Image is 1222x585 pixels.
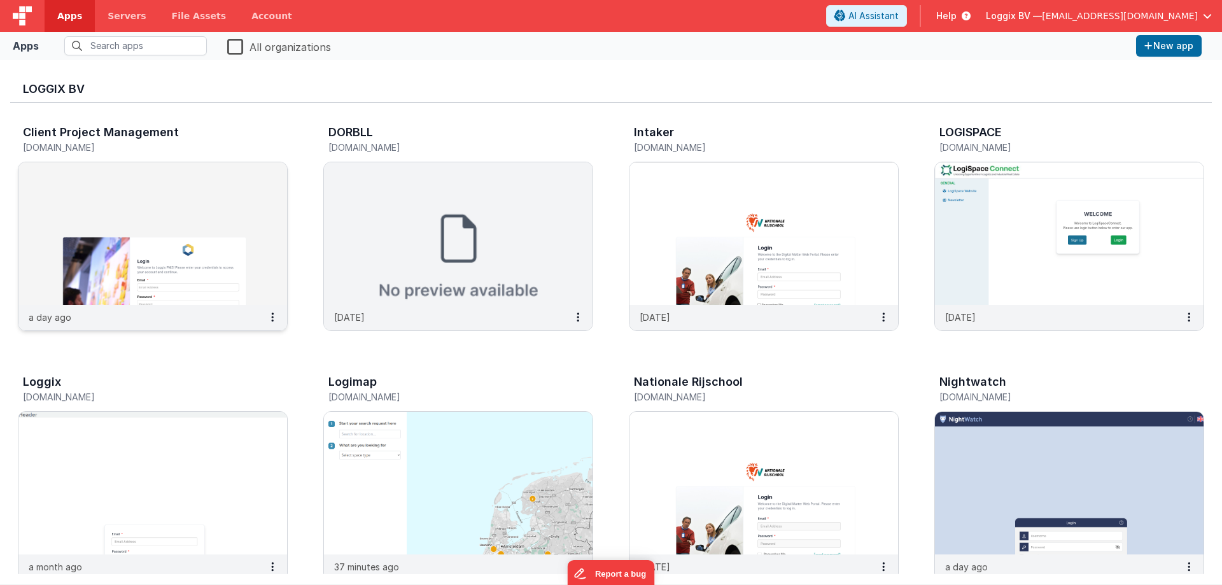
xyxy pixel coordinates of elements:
[945,560,988,574] p: a day ago
[826,5,907,27] button: AI Assistant
[57,10,82,22] span: Apps
[634,126,674,139] h3: Intaker
[334,560,399,574] p: 37 minutes ago
[634,143,867,152] h5: [DOMAIN_NAME]
[108,10,146,22] span: Servers
[848,10,899,22] span: AI Assistant
[640,311,670,324] p: [DATE]
[939,143,1172,152] h5: [DOMAIN_NAME]
[23,392,256,402] h5: [DOMAIN_NAME]
[23,143,256,152] h5: [DOMAIN_NAME]
[939,392,1172,402] h5: [DOMAIN_NAME]
[328,392,561,402] h5: [DOMAIN_NAME]
[945,311,976,324] p: [DATE]
[23,376,61,388] h3: Loggix
[23,83,1199,95] h3: Loggix BV
[986,10,1212,22] button: Loggix BV — [EMAIL_ADDRESS][DOMAIN_NAME]
[939,376,1006,388] h3: Nightwatch
[23,126,179,139] h3: Client Project Management
[1042,10,1198,22] span: [EMAIL_ADDRESS][DOMAIN_NAME]
[334,311,365,324] p: [DATE]
[64,36,207,55] input: Search apps
[939,126,1002,139] h3: LOGISPACE
[13,38,39,53] div: Apps
[986,10,1042,22] span: Loggix BV —
[640,560,670,574] p: [DATE]
[29,311,71,324] p: a day ago
[227,37,331,55] label: All organizations
[1136,35,1202,57] button: New app
[328,376,377,388] h3: Logimap
[328,126,373,139] h3: DORBLL
[634,392,867,402] h5: [DOMAIN_NAME]
[29,560,82,574] p: a month ago
[936,10,957,22] span: Help
[328,143,561,152] h5: [DOMAIN_NAME]
[172,10,227,22] span: File Assets
[634,376,743,388] h3: Nationale Rijschool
